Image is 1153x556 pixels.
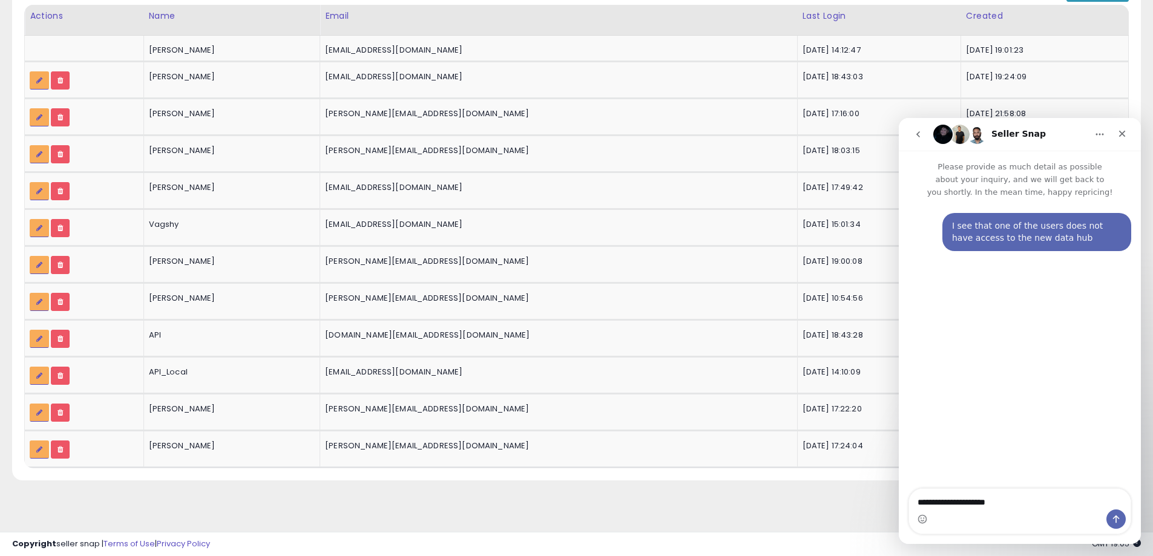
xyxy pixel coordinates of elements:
[325,108,787,119] div: [PERSON_NAME][EMAIL_ADDRESS][DOMAIN_NAME]
[325,219,787,230] div: [EMAIL_ADDRESS][DOMAIN_NAME]
[149,404,311,414] div: [PERSON_NAME]
[966,108,1119,119] div: [DATE] 21:58:08
[803,45,951,56] div: [DATE] 14:12:47
[149,440,311,451] div: [PERSON_NAME]
[803,182,951,193] div: [DATE] 17:49:42
[149,71,311,82] div: [PERSON_NAME]
[325,256,787,267] div: [PERSON_NAME][EMAIL_ADDRESS][DOMAIN_NAME]
[149,10,315,22] div: Name
[966,71,1119,82] div: [DATE] 19:24:09
[12,538,56,549] strong: Copyright
[803,330,951,341] div: [DATE] 18:43:28
[803,219,951,230] div: [DATE] 15:01:34
[149,108,311,119] div: [PERSON_NAME]
[325,440,787,451] div: [PERSON_NAME][EMAIL_ADDRESS][DOMAIN_NAME]
[325,71,787,82] div: [EMAIL_ADDRESS][DOMAIN_NAME]
[803,293,951,304] div: [DATE] 10:54:56
[325,145,787,156] div: [PERSON_NAME][EMAIL_ADDRESS][DOMAIN_NAME]
[966,10,1123,22] div: Created
[803,108,951,119] div: [DATE] 17:16:00
[803,10,956,22] div: Last Login
[803,367,951,378] div: [DATE] 14:10:09
[325,293,787,304] div: [PERSON_NAME][EMAIL_ADDRESS][DOMAIN_NAME]
[325,45,787,56] div: [EMAIL_ADDRESS][DOMAIN_NAME]
[966,45,1119,56] div: [DATE] 19:01:23
[149,182,311,193] div: [PERSON_NAME]
[149,45,311,56] div: [PERSON_NAME]
[803,145,951,156] div: [DATE] 18:03:15
[12,538,210,550] div: seller snap | |
[149,330,311,341] div: API
[149,145,311,156] div: [PERSON_NAME]
[803,256,951,267] div: [DATE] 19:00:08
[149,256,311,267] div: [PERSON_NAME]
[30,10,139,22] div: Actions
[149,219,311,230] div: Vagshy
[899,118,1141,544] iframe: To enrich screen reader interactions, please activate Accessibility in Grammarly extension settings
[803,404,951,414] div: [DATE] 17:22:20
[157,538,210,549] a: Privacy Policy
[103,538,155,549] a: Terms of Use
[803,440,951,451] div: [DATE] 17:24:04
[325,330,787,341] div: [DOMAIN_NAME][EMAIL_ADDRESS][DOMAIN_NAME]
[325,10,792,22] div: Email
[803,71,951,82] div: [DATE] 18:43:03
[325,404,787,414] div: [PERSON_NAME][EMAIL_ADDRESS][DOMAIN_NAME]
[325,367,787,378] div: [EMAIL_ADDRESS][DOMAIN_NAME]
[149,367,311,378] div: API_Local
[149,293,311,304] div: [PERSON_NAME]
[325,182,787,193] div: [EMAIL_ADDRESS][DOMAIN_NAME]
